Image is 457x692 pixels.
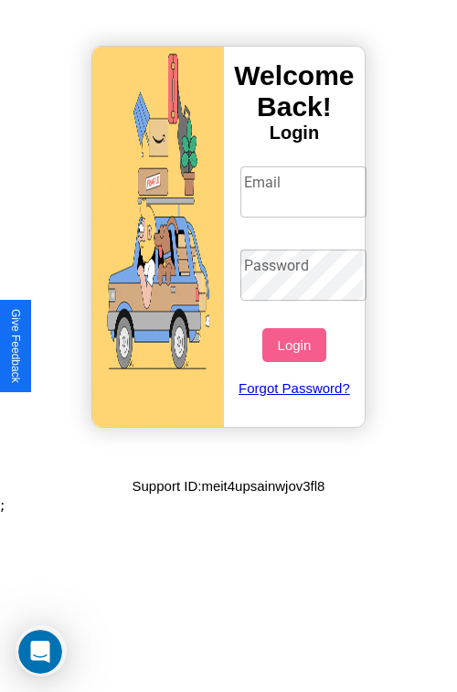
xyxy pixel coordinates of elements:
[231,362,358,414] a: Forgot Password?
[16,625,67,676] iframe: Intercom live chat discovery launcher
[18,630,62,674] iframe: Intercom live chat
[92,47,224,427] img: gif
[224,60,365,122] h3: Welcome Back!
[133,474,325,498] p: Support ID: meit4upsainwjov3fl8
[262,328,325,362] button: Login
[9,309,22,383] div: Give Feedback
[224,122,365,144] h4: Login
